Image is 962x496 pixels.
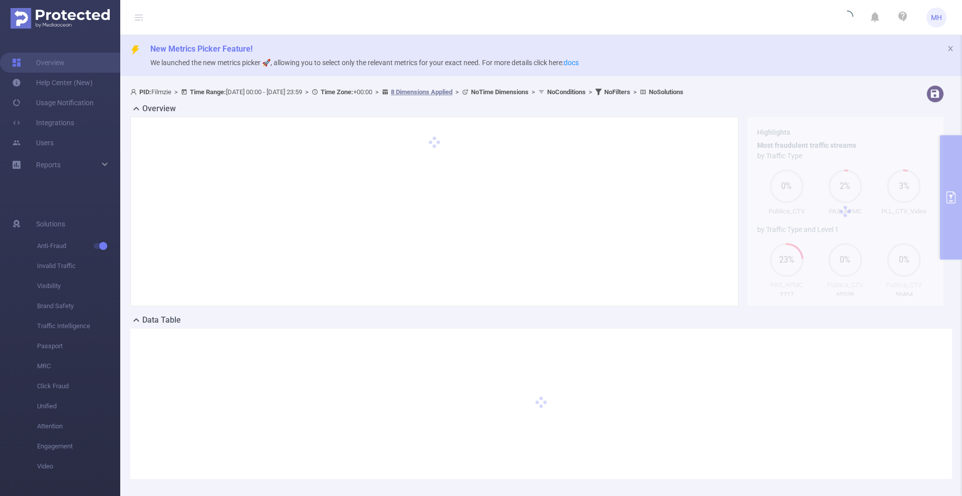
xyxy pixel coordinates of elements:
[321,88,353,96] b: Time Zone:
[529,88,538,96] span: >
[171,88,181,96] span: >
[37,396,120,416] span: Unified
[372,88,382,96] span: >
[841,11,853,25] i: icon: loading
[36,161,61,169] span: Reports
[37,296,120,316] span: Brand Safety
[36,214,65,234] span: Solutions
[11,8,110,29] img: Protected Media
[130,88,683,96] span: Filmzie [DATE] 00:00 - [DATE] 23:59 +00:00
[37,356,120,376] span: MRC
[37,456,120,476] span: Video
[12,73,93,93] a: Help Center (New)
[150,59,579,67] span: We launched the new metrics picker 🚀, allowing you to select only the relevant metrics for your e...
[931,8,942,28] span: MH
[630,88,640,96] span: >
[947,43,954,54] button: icon: close
[150,44,253,54] span: New Metrics Picker Feature!
[37,336,120,356] span: Passport
[130,45,140,55] i: icon: thunderbolt
[547,88,586,96] b: No Conditions
[37,276,120,296] span: Visibility
[190,88,226,96] b: Time Range:
[37,256,120,276] span: Invalid Traffic
[142,103,176,115] h2: Overview
[302,88,312,96] span: >
[37,316,120,336] span: Traffic Intelligence
[604,88,630,96] b: No Filters
[37,436,120,456] span: Engagement
[452,88,462,96] span: >
[947,45,954,52] i: icon: close
[139,88,151,96] b: PID:
[37,376,120,396] span: Click Fraud
[564,59,579,67] a: docs
[130,89,139,95] i: icon: user
[36,155,61,175] a: Reports
[12,93,94,113] a: Usage Notification
[586,88,595,96] span: >
[471,88,529,96] b: No Time Dimensions
[37,416,120,436] span: Attention
[12,113,74,133] a: Integrations
[391,88,452,96] u: 8 Dimensions Applied
[37,236,120,256] span: Anti-Fraud
[12,53,65,73] a: Overview
[142,314,181,326] h2: Data Table
[12,133,54,153] a: Users
[649,88,683,96] b: No Solutions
